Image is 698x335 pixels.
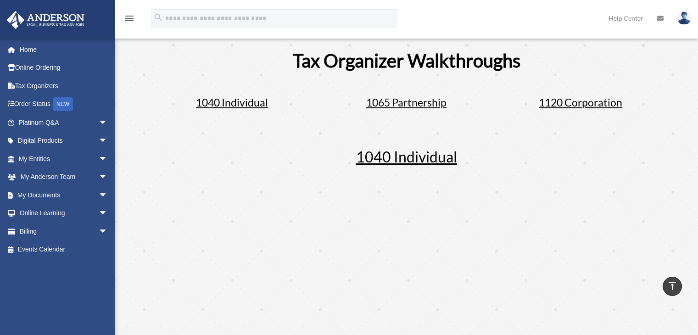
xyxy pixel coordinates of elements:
a: Events Calendar [6,240,122,259]
span: 1120 Corporation [539,96,622,109]
a: vertical_align_top [663,277,682,296]
a: Online Ordering [6,59,122,77]
span: 1065 Partnership [366,96,447,109]
span: arrow_drop_down [99,113,117,132]
a: Billingarrow_drop_down [6,222,122,240]
a: Order StatusNEW [6,95,122,114]
span: arrow_drop_down [99,204,117,223]
a: Digital Productsarrow_drop_down [6,132,122,150]
a: Online Learningarrow_drop_down [6,204,122,223]
i: search [153,12,163,22]
a: menu [124,16,135,24]
a: Platinum Q&Aarrow_drop_down [6,113,122,132]
span: 1040 Individual [356,148,457,166]
span: arrow_drop_down [99,150,117,168]
i: menu [124,13,135,24]
div: NEW [53,97,73,111]
i: vertical_align_top [667,280,678,291]
span: arrow_drop_down [99,168,117,187]
a: My Documentsarrow_drop_down [6,186,122,204]
img: Anderson Advisors Platinum Portal [4,11,87,29]
span: arrow_drop_down [99,132,117,151]
span: Tax Organizer Walkthroughs [293,50,520,72]
img: User Pic [677,11,691,25]
a: Tax Organizers [6,77,122,95]
span: arrow_drop_down [99,222,117,241]
a: Home [6,40,122,59]
a: My Entitiesarrow_drop_down [6,150,122,168]
a: My Anderson Teamarrow_drop_down [6,168,122,186]
span: arrow_drop_down [99,186,117,205]
span: 1040 Individual [196,96,268,109]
